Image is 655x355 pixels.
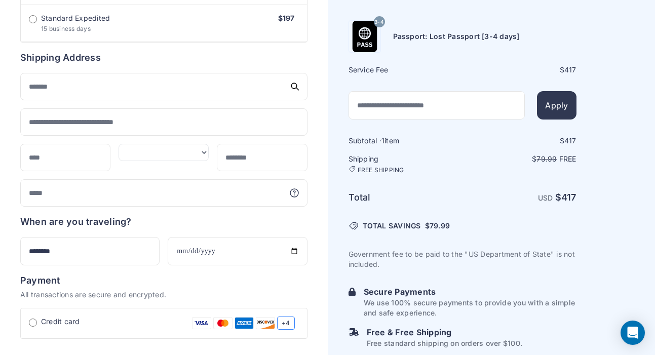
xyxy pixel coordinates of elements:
[537,91,576,120] button: Apply
[20,51,307,65] h6: Shipping Address
[349,21,380,52] img: Product Name
[349,190,461,205] h6: Total
[20,290,307,300] p: All transactions are secure and encrypted.
[41,13,110,23] span: Standard Expedited
[364,286,576,298] h6: Secure Payments
[564,136,576,145] span: 417
[559,154,576,163] span: Free
[367,338,522,348] p: Free standard shipping on orders over $100.
[277,317,294,330] span: +4
[289,188,299,198] svg: More information
[374,15,384,28] span: 3-4
[381,136,384,145] span: 1
[464,65,576,75] div: $
[235,317,254,330] img: Amex
[20,273,307,288] h6: Payment
[538,193,553,202] span: USD
[41,317,80,327] span: Credit card
[555,192,576,203] strong: $
[393,31,520,42] h6: Passport: Lost Passport [3-4 days]
[425,221,450,231] span: $
[256,317,275,330] img: Discover
[464,136,576,146] div: $
[367,326,522,338] h6: Free & Free Shipping
[464,154,576,164] p: $
[564,65,576,74] span: 417
[41,25,91,32] span: 15 business days
[349,136,461,146] h6: Subtotal · item
[349,65,461,75] h6: Service Fee
[213,317,233,330] img: Mastercard
[358,166,404,174] span: FREE SHIPPING
[536,154,557,163] span: 79.99
[430,221,450,230] span: 79.99
[363,221,421,231] span: TOTAL SAVINGS
[278,14,295,22] span: $197
[349,249,576,269] p: Government fee to be paid to the "US Department of State" is not included.
[561,192,576,203] span: 417
[364,298,576,318] p: We use 100% secure payments to provide you with a simple and safe experience.
[349,154,461,174] h6: Shipping
[621,321,645,345] div: Open Intercom Messenger
[192,317,211,330] img: Visa Card
[20,215,132,229] h6: When are you traveling?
